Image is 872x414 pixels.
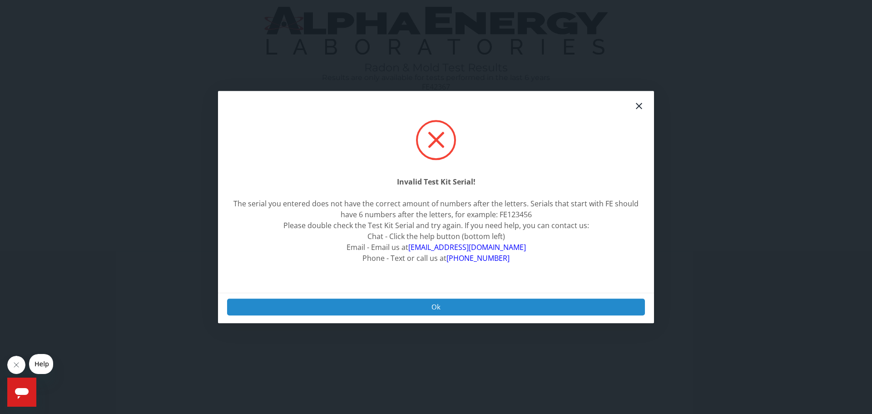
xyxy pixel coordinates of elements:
[233,198,639,220] div: The serial you entered does not have the correct amount of numbers after the letters. Serials tha...
[446,253,510,263] a: [PHONE_NUMBER]
[29,354,53,374] iframe: Message from company
[397,177,476,187] strong: Invalid Test Kit Serial!
[7,356,25,374] iframe: Close message
[7,378,36,407] iframe: Button to launch messaging window
[233,220,639,231] div: Please double check the Test Kit Serial and try again. If you need help, you can contact us:
[347,231,526,263] span: Chat - Click the help button (bottom left) Email - Email us at Phone - Text or call us at
[408,242,526,252] a: [EMAIL_ADDRESS][DOMAIN_NAME]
